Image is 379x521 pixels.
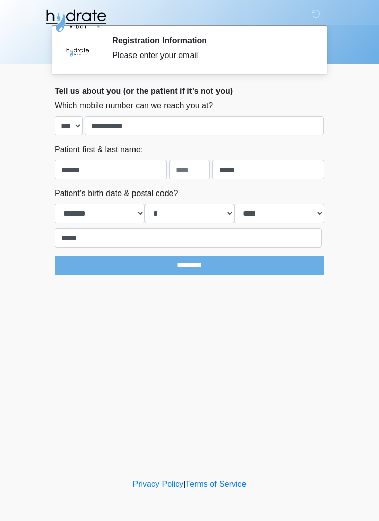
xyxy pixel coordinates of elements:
[44,8,107,33] img: Hydrate IV Bar - Glendale Logo
[55,187,178,200] label: Patient's birth date & postal code?
[62,36,93,66] img: Agent Avatar
[183,480,185,488] a: |
[55,100,213,112] label: Which mobile number can we reach you at?
[112,49,309,62] div: Please enter your email
[133,480,184,488] a: Privacy Policy
[185,480,246,488] a: Terms of Service
[55,86,324,96] h2: Tell us about you (or the patient if it's not you)
[55,144,143,156] label: Patient first & last name:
